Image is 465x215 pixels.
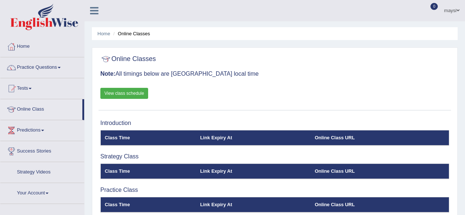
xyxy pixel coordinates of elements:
[100,71,449,77] h3: All timings below are [GEOGRAPHIC_DATA] local time
[101,164,196,179] th: Class Time
[311,164,449,179] th: Online Class URL
[196,164,311,179] th: Link Expiry At
[430,3,438,10] span: 0
[0,183,84,201] a: Your Account
[0,141,84,160] a: Success Stories
[100,88,148,99] a: View class schedule
[196,197,311,212] th: Link Expiry At
[196,130,311,146] th: Link Expiry At
[0,57,84,76] a: Practice Questions
[0,162,84,180] a: Strategy Videos
[101,130,196,146] th: Class Time
[0,78,84,97] a: Tests
[0,99,82,118] a: Online Class
[97,31,110,36] a: Home
[311,197,449,212] th: Online Class URL
[100,54,156,65] h2: Online Classes
[101,197,196,212] th: Class Time
[111,30,150,37] li: Online Classes
[100,120,449,126] h3: Introduction
[100,71,115,77] b: Note:
[0,36,84,55] a: Home
[0,120,84,139] a: Predictions
[100,187,449,193] h3: Practice Class
[100,153,449,160] h3: Strategy Class
[311,130,449,146] th: Online Class URL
